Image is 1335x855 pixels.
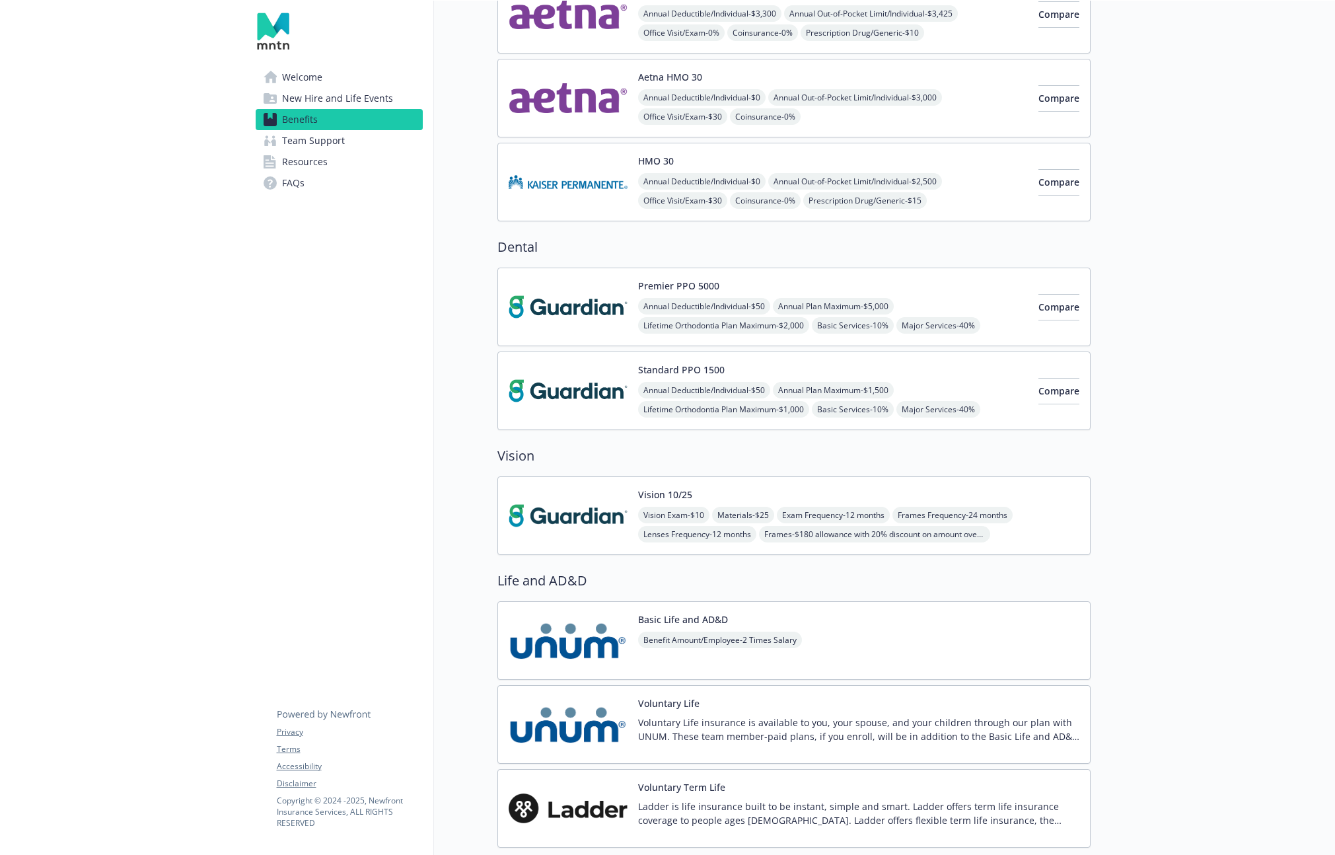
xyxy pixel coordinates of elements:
span: Major Services - 40% [896,317,980,334]
button: Standard PPO 1500 [638,363,725,377]
button: Compare [1038,1,1079,28]
span: Compare [1038,92,1079,104]
img: Guardian carrier logo [509,363,628,419]
span: Prescription Drug/Generic - $10 [801,24,924,41]
button: HMO 30 [638,154,674,168]
span: Office Visit/Exam - 0% [638,24,725,41]
span: Prescription Drug/Generic - $15 [803,192,927,209]
span: Annual Deductible/Individual - $3,300 [638,5,781,22]
span: Annual Plan Maximum - $1,500 [773,382,894,398]
span: FAQs [282,172,305,194]
span: Team Support [282,130,345,151]
span: Annual Deductible/Individual - $50 [638,382,770,398]
button: Basic Life and AD&D [638,613,728,626]
button: Voluntary Life [638,696,700,710]
h2: Life and AD&D [497,571,1091,591]
span: Lenses Frequency - 12 months [638,526,756,542]
a: Team Support [256,130,423,151]
span: Coinsurance - 0% [730,192,801,209]
a: Accessibility [277,761,422,772]
p: Copyright © 2024 - 2025 , Newfront Insurance Services, ALL RIGHTS RESERVED [277,795,422,829]
span: Compare [1038,8,1079,20]
button: Aetna HMO 30 [638,70,702,84]
span: Annual Deductible/Individual - $50 [638,298,770,315]
a: Resources [256,151,423,172]
span: New Hire and Life Events [282,88,393,109]
h2: Vision [497,446,1091,466]
span: Compare [1038,301,1079,313]
span: Annual Out-of-Pocket Limit/Individual - $3,000 [768,89,942,106]
span: Welcome [282,67,322,88]
span: Coinsurance - 0% [730,108,801,125]
button: Compare [1038,85,1079,112]
button: Compare [1038,294,1079,320]
span: Major Services - 40% [896,401,980,418]
span: Materials - $25 [712,507,774,523]
span: Annual Out-of-Pocket Limit/Individual - $3,425 [784,5,958,22]
img: UNUM carrier logo [509,613,628,669]
img: Ladder carrier logo [509,780,628,836]
img: Kaiser Permanente Insurance Company carrier logo [509,154,628,210]
span: Resources [282,151,328,172]
h2: Dental [497,237,1091,257]
span: Annual Out-of-Pocket Limit/Individual - $2,500 [768,173,942,190]
img: Guardian carrier logo [509,279,628,335]
img: Guardian carrier logo [509,488,628,544]
span: Frames - $180 allowance with 20% discount on amount over $180 [759,526,990,542]
a: New Hire and Life Events [256,88,423,109]
span: Compare [1038,176,1079,188]
span: Basic Services - 10% [812,317,894,334]
span: Annual Deductible/Individual - $0 [638,173,766,190]
button: Compare [1038,169,1079,196]
img: Aetna Inc carrier logo [509,70,628,126]
span: Vision Exam - $10 [638,507,709,523]
button: Premier PPO 5000 [638,279,719,293]
span: Benefits [282,109,318,130]
a: Welcome [256,67,423,88]
button: Vision 10/25 [638,488,692,502]
span: Office Visit/Exam - $30 [638,108,727,125]
span: Office Visit/Exam - $30 [638,192,727,209]
span: Frames Frequency - 24 months [892,507,1013,523]
img: UNUM carrier logo [509,696,628,753]
span: Coinsurance - 0% [727,24,798,41]
span: Annual Deductible/Individual - $0 [638,89,766,106]
span: Lifetime Orthodontia Plan Maximum - $2,000 [638,317,809,334]
span: Basic Services - 10% [812,401,894,418]
span: Compare [1038,385,1079,397]
a: Terms [277,743,422,755]
button: Voluntary Term Life [638,780,725,794]
a: Privacy [277,726,422,738]
a: FAQs [256,172,423,194]
p: Ladder is life insurance built to be instant, simple and smart. Ladder offers term life insurance... [638,799,1079,827]
button: Compare [1038,378,1079,404]
a: Benefits [256,109,423,130]
span: Exam Frequency - 12 months [777,507,890,523]
span: Lifetime Orthodontia Plan Maximum - $1,000 [638,401,809,418]
span: Annual Plan Maximum - $5,000 [773,298,894,315]
p: Voluntary Life insurance is available to you, your spouse, and your children through our plan wit... [638,716,1079,743]
a: Disclaimer [277,778,422,790]
span: Benefit Amount/Employee - 2 Times Salary [638,632,802,648]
